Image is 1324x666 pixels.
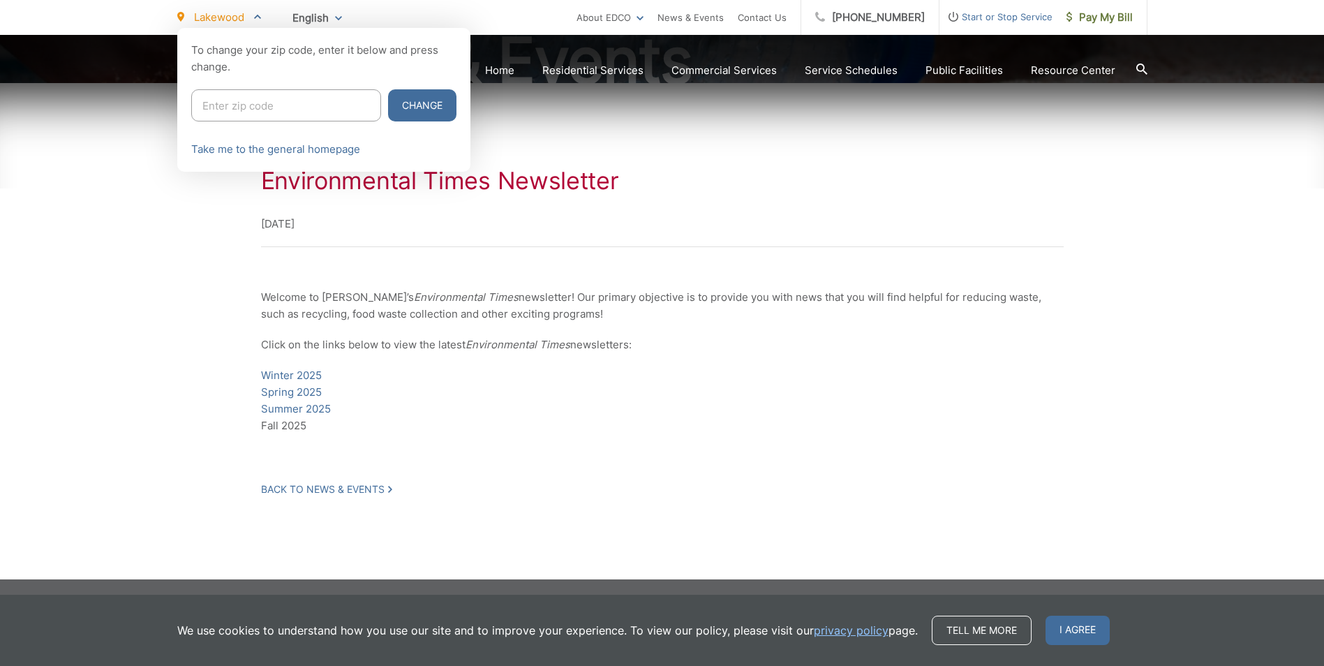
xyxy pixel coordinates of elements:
button: Change [388,89,456,121]
input: Enter zip code [191,89,381,121]
span: English [282,6,352,30]
a: News & Events [657,9,724,26]
a: About EDCO [577,9,644,26]
span: Lakewood [194,10,244,24]
a: Tell me more [932,616,1032,645]
span: I agree [1046,616,1110,645]
a: Take me to the general homepage [191,141,360,158]
a: Contact Us [738,9,787,26]
p: To change your zip code, enter it below and press change. [191,42,456,75]
a: privacy policy [814,622,888,639]
p: We use cookies to understand how you use our site and to improve your experience. To view our pol... [177,622,918,639]
span: Pay My Bill [1066,9,1133,26]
